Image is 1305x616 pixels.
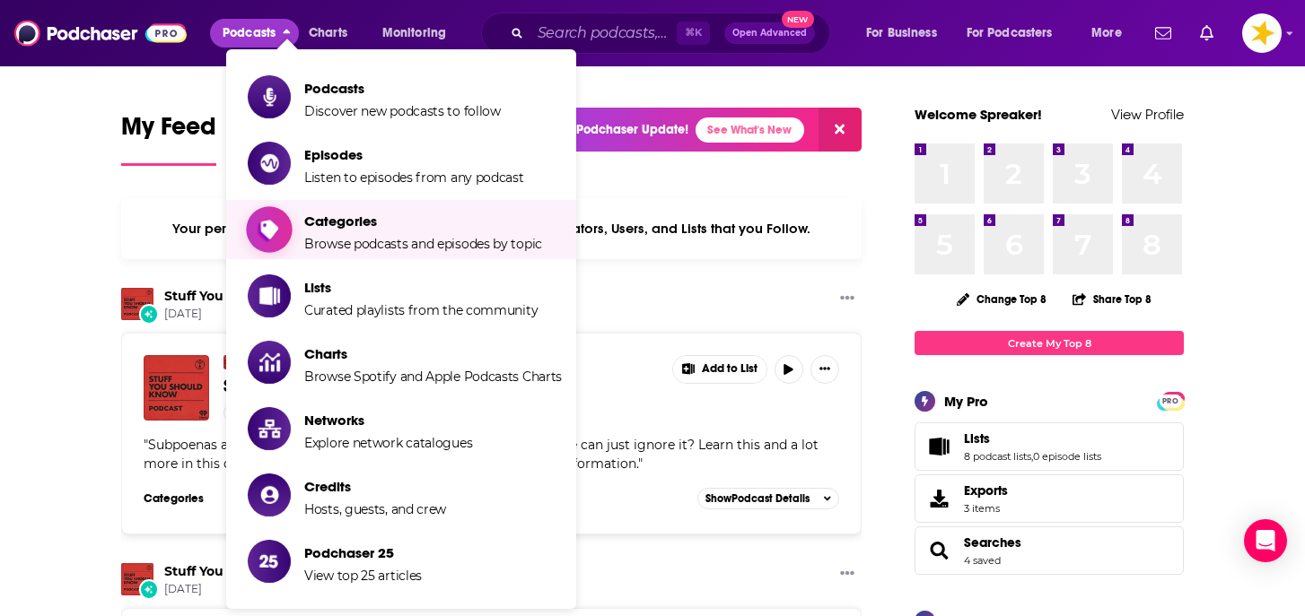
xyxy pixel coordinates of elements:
button: Show More Button [810,355,839,384]
a: View Profile [1111,106,1184,123]
a: Selects: What's the deal with subpoenas? [223,375,660,397]
span: Exports [964,482,1008,499]
img: User Profile [1242,13,1282,53]
span: Exports [921,486,957,511]
img: Stuff You Should Know [121,288,153,320]
span: Browse Spotify and Apple Podcasts Charts [304,369,562,385]
h3: released a new episode [164,563,460,580]
span: Lists [304,279,538,296]
span: Searches [915,526,1184,575]
button: Share Top 8 [1072,282,1152,317]
span: Lists [964,430,990,447]
a: Stuff You Should Know [164,288,315,304]
span: Podchaser 25 [304,544,422,561]
a: PRO [1160,394,1181,407]
button: Open AdvancedNew [724,22,815,44]
span: More [1091,21,1122,46]
button: ShowPodcast Details [697,488,839,509]
a: Show notifications dropdown [1193,18,1221,48]
div: Open Intercom Messenger [1244,519,1287,562]
a: Lists [964,430,1101,447]
span: Charts [304,345,562,362]
a: Searches [964,534,1021,551]
button: open menu [854,19,959,48]
a: Welcome Spreaker! [915,106,1042,123]
span: ⌘ K [677,22,710,45]
span: Add to List [702,362,758,376]
span: For Podcasters [967,21,1053,46]
a: Exports [915,474,1184,523]
span: Podcasts [304,80,501,97]
span: Discover new podcasts to follow [304,103,501,119]
button: close menu [210,19,299,48]
button: Show More Button [833,288,862,310]
button: open menu [370,19,469,48]
span: Curated playlists from the community [304,302,538,318]
span: PRO [1160,395,1181,408]
div: New Episode [139,304,159,324]
span: Networks [304,412,472,429]
img: Stuff You Should Know [121,563,153,595]
button: open menu [955,19,1079,48]
div: Search podcasts, credits, & more... [498,13,847,54]
button: Show profile menu [1242,13,1282,53]
a: Show notifications dropdown [1148,18,1178,48]
button: Show More Button [833,563,862,586]
img: Selects: What's the deal with subpoenas? [144,355,209,421]
span: Subpoenas are all the rage. But what do they even mean if someone can just ignore it? Learn this ... [144,437,819,472]
span: Show Podcast Details [705,492,810,505]
div: My Pro [944,393,988,410]
span: New [782,11,814,28]
a: Charts [297,19,358,48]
div: Your personalized Feed is curated based on the Podcasts, Creators, Users, and Lists that you Follow. [121,198,862,259]
span: Monitoring [382,21,446,46]
img: Stuff You Should Know [223,355,238,369]
a: 4 saved [964,554,1001,567]
h3: released a new episode [164,288,460,305]
span: " " [144,437,819,472]
span: Episodes [304,146,524,163]
span: For Business [866,21,937,46]
a: 0 episode lists [1033,450,1101,463]
span: [DATE] [164,307,460,322]
a: Stuff You Should Know [164,563,315,579]
span: Explore network catalogues [304,435,472,451]
h3: Categories [144,491,224,506]
span: , [1031,450,1033,463]
span: Podcasts [223,21,276,46]
span: Listen to episodes from any podcast [304,169,524,186]
span: Logged in as Spreaker_Prime [1242,13,1282,53]
span: Categories [304,213,542,230]
button: Show More Button [673,356,766,383]
span: Hosts, guests, and crew [304,501,446,517]
span: Selects: What's the deal with subpoenas? [223,375,561,397]
a: Create My Top 8 [915,331,1184,355]
span: 3 items [964,502,1008,515]
a: 8 podcast lists [964,450,1031,463]
span: [DATE] [164,582,460,597]
span: My Feed [121,111,216,152]
span: Browse podcasts and episodes by topic [304,236,542,252]
img: Podchaser - Follow, Share and Rate Podcasts [14,16,187,50]
a: Lists [921,434,957,459]
span: Open Advanced [732,29,807,38]
span: Lists [915,422,1184,471]
button: 51m 57s [223,404,296,421]
a: See What's New [696,117,804,143]
span: Credits [304,478,446,495]
a: Searches [921,538,957,563]
div: New Episode [139,579,159,599]
button: open menu [1079,19,1144,48]
span: View top 25 articles [304,568,422,584]
a: My Feed [121,111,216,166]
button: Change Top 8 [946,288,1057,310]
input: Search podcasts, credits, & more... [530,19,677,48]
span: Charts [309,21,347,46]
